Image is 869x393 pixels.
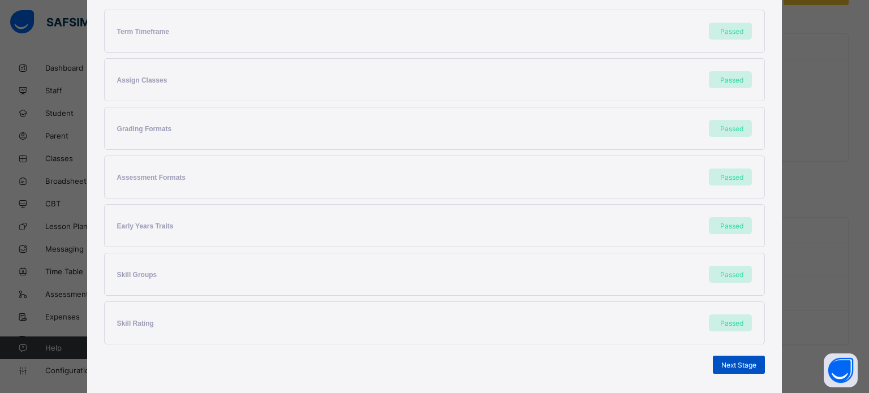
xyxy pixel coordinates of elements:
[117,125,172,133] span: Grading Formats
[720,319,743,327] span: Passed
[720,27,743,36] span: Passed
[117,76,167,84] span: Assign Classes
[720,222,743,230] span: Passed
[720,124,743,133] span: Passed
[720,76,743,84] span: Passed
[721,361,756,369] span: Next Stage
[824,353,858,387] button: Open asap
[117,222,174,230] span: Early Years Traits
[117,174,186,182] span: Assessment Formats
[720,173,743,182] span: Passed
[117,271,157,279] span: Skill Groups
[117,28,169,36] span: Term Timeframe
[117,319,154,327] span: Skill Rating
[720,270,743,279] span: Passed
